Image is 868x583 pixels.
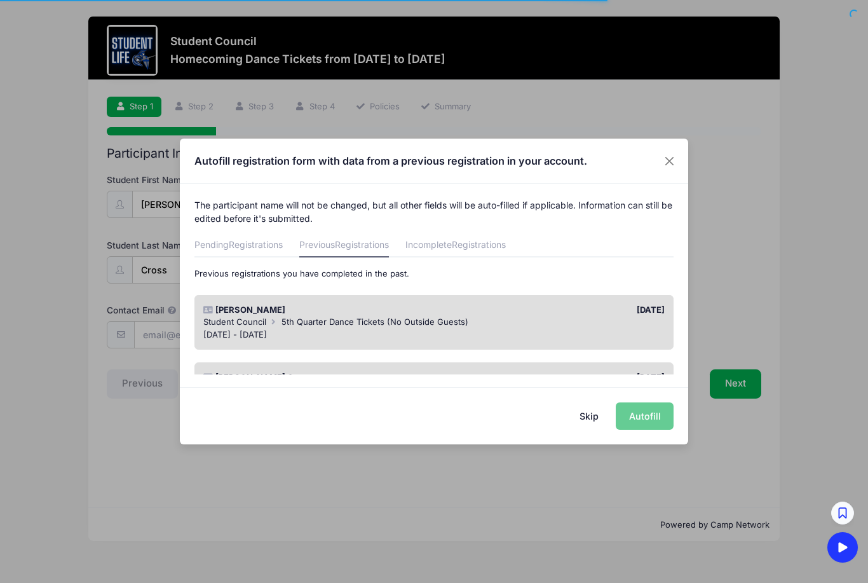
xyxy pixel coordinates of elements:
[229,239,283,250] span: Registrations
[567,402,612,430] button: Skip
[281,317,468,327] span: 5th Quarter Dance Tickets (No Outside Guests)
[335,239,389,250] span: Registrations
[658,149,681,172] button: Close
[203,317,266,327] span: Student Council
[197,371,434,384] div: [PERSON_NAME] Cross
[197,304,434,317] div: [PERSON_NAME]
[194,268,674,280] p: Previous registrations you have completed in the past.
[434,371,671,384] div: [DATE]
[452,239,506,250] span: Registrations
[203,329,665,341] div: [DATE] - [DATE]
[434,304,671,317] div: [DATE]
[299,235,389,257] a: Previous
[194,198,674,225] p: The participant name will not be changed, but all other fields will be auto-filled if applicable....
[194,153,587,168] h4: Autofill registration form with data from a previous registration in your account.
[194,235,283,257] a: Pending
[405,235,506,257] a: Incomplete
